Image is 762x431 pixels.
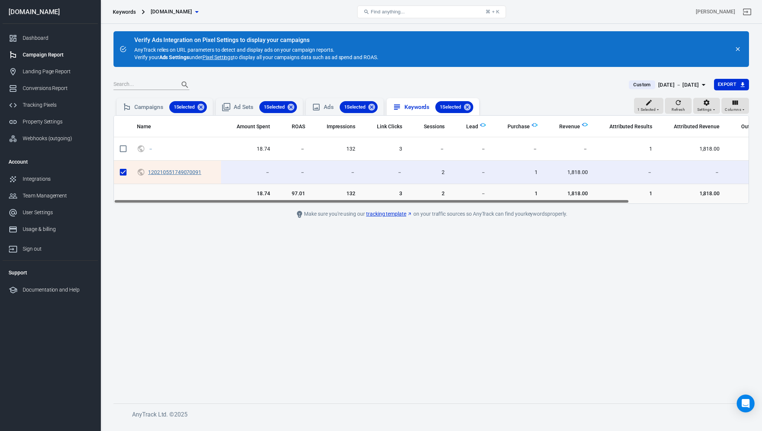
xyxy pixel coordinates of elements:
a: User Settings [3,204,98,221]
span: － [148,146,154,151]
span: 1 [498,169,538,176]
div: Ads [324,101,377,113]
span: 18.74 [227,190,270,197]
div: 1Selected [340,101,378,113]
span: The estimated total amount of money you've spent on your campaign, ad set or ad during its schedule. [237,122,270,131]
a: Campaign Report [3,46,98,63]
span: Name [137,123,151,131]
button: Search [176,76,194,94]
span: The total return on ad spend [282,122,305,131]
div: AnyTrack relies on URL parameters to detect and display ads on your campaign reports. Verify your... [134,37,378,61]
span: － [498,145,538,153]
span: － [600,169,652,176]
span: Lead [466,123,478,131]
a: Integrations [3,171,98,187]
span: Sessions [414,123,445,131]
span: － [457,190,486,197]
span: － [457,169,486,176]
h6: AnyTrack Ltd. © 2025 [132,410,690,419]
button: 1 Selected [634,98,663,114]
div: Tracking Pixels [23,101,92,109]
button: Find anything...⌘ + K [357,6,506,18]
span: 1 Selected [259,103,289,111]
svg: UTM & Web Traffic [137,168,145,177]
div: ⌘ + K [486,9,499,15]
div: 1Selected [259,101,297,113]
span: － [550,145,588,153]
span: The number of times your ads were on screen. [317,122,356,131]
span: 1 Selected [637,106,656,113]
span: The total revenue attributed according to your ad network (Facebook, Google, etc.) [664,122,720,131]
span: 1 Selected [169,103,199,111]
span: Impressions [327,123,356,131]
div: Campaigns [134,101,207,113]
button: Settings [693,98,720,114]
span: Purchase [498,123,530,131]
span: － [664,169,720,176]
span: 1 [498,190,538,197]
div: Verify Ads Integration on Pixel Settings to display your campaigns [134,36,378,44]
li: Support [3,264,98,282]
a: Sign out [3,238,98,257]
span: ROAS [292,123,305,131]
span: Name [137,123,161,131]
div: Account id: BeY51yNs [696,8,735,16]
span: The total revenue attributed according to your ad network (Facebook, Google, etc.) [674,122,720,131]
span: － [317,169,356,176]
span: The estimated total amount of money you've spent on your campaign, ad set or ad during its schedule. [227,122,270,131]
span: 97.01 [282,190,305,197]
a: Conversions Report [3,80,98,97]
span: The number of times your ads were on screen. [327,122,356,131]
span: 1,818.00 [664,190,720,197]
span: Lead [457,123,478,131]
a: Sign out [738,3,756,21]
span: mident.cz [151,7,192,16]
input: Search... [113,80,173,90]
div: Team Management [23,192,92,200]
span: 3 [367,145,402,153]
span: The total conversions attributed according to your ad network (Facebook, Google, etc.) [600,122,652,131]
a: Webhooks (outgoing) [3,130,98,147]
li: Account [3,153,98,171]
button: Export [714,79,749,90]
div: Integrations [23,175,92,183]
div: scrollable content [114,116,749,203]
a: Usage & billing [3,221,98,238]
span: The total return on ad spend [292,122,305,131]
span: 132 [317,190,356,197]
button: Custom[DATE] － [DATE] [623,79,714,91]
span: 1,818.00 [550,169,588,176]
span: Attributed Results [609,123,652,131]
button: [DOMAIN_NAME] [148,5,201,19]
div: Webhooks (outgoing) [23,135,92,142]
span: 1 [600,145,652,153]
span: 2 [414,190,445,197]
button: close [733,44,743,54]
div: Usage & billing [23,225,92,233]
span: Total revenue calculated by AnyTrack. [550,122,580,131]
span: 1 Selected [435,103,465,111]
div: Keywords [404,101,473,113]
div: Keywords [113,8,136,16]
a: Tracking Pixels [3,97,98,113]
a: Property Settings [3,113,98,130]
a: tracking template [366,210,412,218]
span: － [414,145,445,153]
div: Campaign Report [23,51,92,59]
div: 1Selected [435,101,473,113]
div: Dashboard [23,34,92,42]
span: 132 [317,145,356,153]
span: The number of clicks on links within the ad that led to advertiser-specified destinations [377,122,402,131]
span: 3 [367,190,402,197]
img: Logo [582,122,588,128]
div: Landing Page Report [23,68,92,75]
div: Ad Sets [234,101,297,113]
span: － [227,169,270,176]
span: 18.74 [227,145,270,153]
span: The total conversions attributed according to your ad network (Facebook, Google, etc.) [609,122,652,131]
div: Open Intercom Messenger [737,395,755,412]
span: － [457,145,486,153]
span: － [282,169,305,176]
img: Logo [480,122,486,128]
a: Pixel Settings [202,54,233,61]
